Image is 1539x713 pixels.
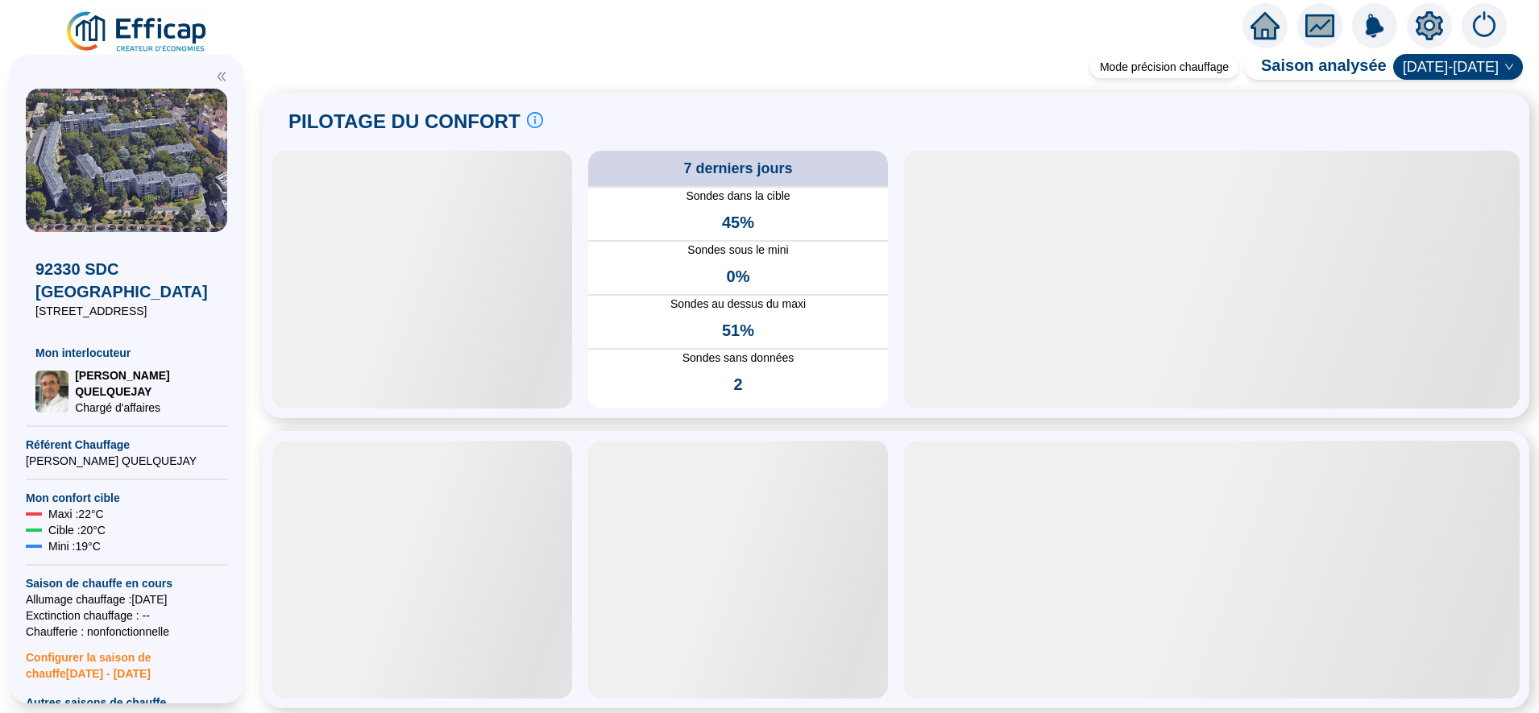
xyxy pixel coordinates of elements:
[26,607,227,624] span: Exctinction chauffage : --
[48,538,101,554] span: Mini : 19 °C
[26,694,227,711] span: Autres saisons de chauffe
[733,373,742,396] span: 2
[35,258,218,303] span: 92330 SDC [GEOGRAPHIC_DATA]
[1245,54,1387,80] span: Saison analysée
[683,157,792,180] span: 7 derniers jours
[1415,11,1444,40] span: setting
[26,591,227,607] span: Allumage chauffage : [DATE]
[588,188,888,205] span: Sondes dans la cible
[588,242,888,259] span: Sondes sous le mini
[588,350,888,367] span: Sondes sans données
[48,522,106,538] span: Cible : 20 °C
[1251,11,1280,40] span: home
[26,624,227,640] span: Chaufferie : non fonctionnelle
[216,71,227,82] span: double-left
[75,367,218,400] span: [PERSON_NAME] QUELQUEJAY
[26,490,227,506] span: Mon confort cible
[26,437,227,453] span: Référent Chauffage
[26,453,227,469] span: [PERSON_NAME] QUELQUEJAY
[1462,3,1507,48] img: alerts
[288,109,521,135] span: PILOTAGE DU CONFORT
[722,211,754,234] span: 45%
[35,345,218,361] span: Mon interlocuteur
[1352,3,1397,48] img: alerts
[26,640,227,682] span: Configurer la saison de chauffe [DATE] - [DATE]
[1403,55,1513,79] span: 2024-2025
[64,10,210,55] img: efficap energie logo
[1305,11,1334,40] span: fund
[727,265,750,288] span: 0%
[722,319,754,342] span: 51%
[75,400,218,416] span: Chargé d'affaires
[1090,56,1238,78] div: Mode précision chauffage
[527,112,543,128] span: info-circle
[26,575,227,591] span: Saison de chauffe en cours
[35,371,68,412] img: Chargé d'affaires
[588,296,888,313] span: Sondes au dessus du maxi
[1504,62,1514,72] span: down
[35,303,218,319] span: [STREET_ADDRESS]
[48,506,104,522] span: Maxi : 22 °C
